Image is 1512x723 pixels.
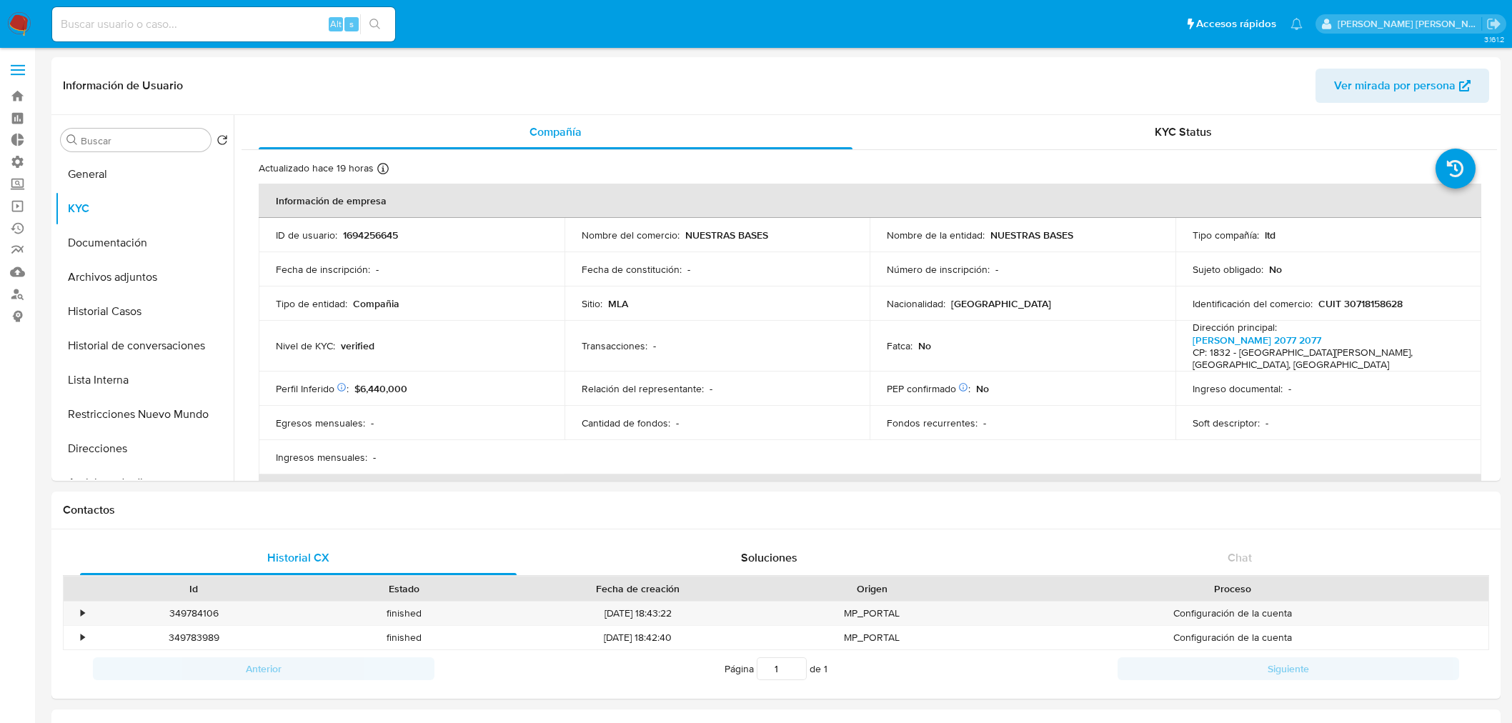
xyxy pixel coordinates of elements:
h4: CP: 1832 - [GEOGRAPHIC_DATA][PERSON_NAME], [GEOGRAPHIC_DATA], [GEOGRAPHIC_DATA] [1193,346,1458,372]
p: - [371,417,374,429]
p: - [676,417,679,429]
th: Información de empresa [259,184,1481,218]
button: Siguiente [1118,657,1459,680]
span: Alt [330,17,342,31]
p: Perfil Inferido : [276,382,349,395]
p: - [995,263,998,276]
p: Nombre de la entidad : [887,229,985,241]
p: - [983,417,986,429]
p: - [373,451,376,464]
span: s [349,17,354,31]
span: Accesos rápidos [1196,16,1276,31]
button: Buscar [66,134,78,146]
p: PEP confirmado : [887,382,970,395]
button: Restricciones Nuevo Mundo [55,397,234,432]
p: NUESTRAS BASES [990,229,1073,241]
p: roberto.munoz@mercadolibre.com [1338,17,1482,31]
p: Compañia [353,297,399,310]
span: Chat [1228,549,1252,566]
span: $6,440,000 [354,382,407,396]
h1: Información de Usuario [63,79,183,93]
div: Fecha de creación [519,582,757,596]
p: ID de usuario : [276,229,337,241]
p: Tipo de entidad : [276,297,347,310]
p: verified [341,339,374,352]
button: Ver mirada por persona [1315,69,1489,103]
div: Configuración de la cuenta [977,602,1488,625]
p: - [687,263,690,276]
button: Documentación [55,226,234,260]
p: Tipo compañía : [1193,229,1259,241]
p: Nacionalidad : [887,297,945,310]
p: Sitio : [582,297,602,310]
div: Configuración de la cuenta [977,626,1488,649]
p: No [976,382,989,395]
p: Ingresos mensuales : [276,451,367,464]
span: Historial CX [267,549,329,566]
button: Archivos adjuntos [55,260,234,294]
a: Salir [1486,16,1501,31]
div: finished [299,602,509,625]
p: - [1265,417,1268,429]
div: [DATE] 18:42:40 [509,626,767,649]
p: CUIT 30718158628 [1318,297,1403,310]
button: Historial de conversaciones [55,329,234,363]
p: ltd [1265,229,1275,241]
button: Direcciones [55,432,234,466]
p: - [710,382,712,395]
p: MLA [608,297,628,310]
span: 1 [824,662,827,676]
p: Transacciones : [582,339,647,352]
div: [DATE] 18:43:22 [509,602,767,625]
p: Dirección principal : [1193,321,1277,334]
span: Compañía [529,124,582,140]
a: Notificaciones [1290,18,1303,30]
div: MP_PORTAL [767,626,977,649]
p: Egresos mensuales : [276,417,365,429]
button: Anterior [93,657,434,680]
p: Fondos recurrentes : [887,417,978,429]
span: Soluciones [741,549,797,566]
div: 349784106 [89,602,299,625]
p: - [376,263,379,276]
p: Nivel de KYC : [276,339,335,352]
p: No [1269,263,1282,276]
h1: Contactos [63,503,1489,517]
a: [PERSON_NAME] 2077 2077 [1193,333,1321,347]
button: Anticipos de dinero [55,466,234,500]
span: Página de [725,657,827,680]
div: Id [99,582,289,596]
p: Identificación del comercio : [1193,297,1313,310]
button: search-icon [360,14,389,34]
p: Soft descriptor : [1193,417,1260,429]
div: • [81,607,84,620]
button: General [55,157,234,191]
p: Relación del representante : [582,382,704,395]
p: - [1288,382,1291,395]
button: Volver al orden por defecto [217,134,228,150]
p: Sujeto obligado : [1193,263,1263,276]
p: 1694256645 [343,229,398,241]
div: Origen [777,582,967,596]
p: Actualizado hace 19 horas [259,161,374,175]
p: Fecha de inscripción : [276,263,370,276]
p: Cantidad de fondos : [582,417,670,429]
p: No [918,339,931,352]
div: 349783989 [89,626,299,649]
p: NUESTRAS BASES [685,229,768,241]
span: Ver mirada por persona [1334,69,1456,103]
p: Número de inscripción : [887,263,990,276]
button: KYC [55,191,234,226]
p: Fatca : [887,339,912,352]
p: [GEOGRAPHIC_DATA] [951,297,1051,310]
p: Fecha de constitución : [582,263,682,276]
p: Nombre del comercio : [582,229,680,241]
button: Lista Interna [55,363,234,397]
div: Estado [309,582,499,596]
input: Buscar [81,134,205,147]
div: finished [299,626,509,649]
div: Proceso [987,582,1478,596]
span: KYC Status [1155,124,1212,140]
input: Buscar usuario o caso... [52,15,395,34]
button: Historial Casos [55,294,234,329]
